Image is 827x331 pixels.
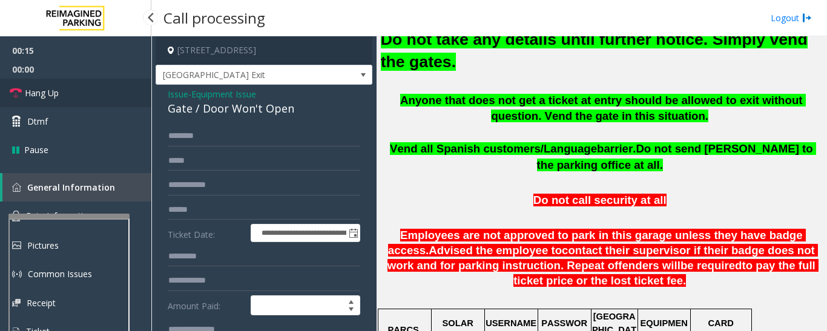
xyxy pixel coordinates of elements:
[533,194,667,206] span: Do not call security at all
[12,183,21,192] img: 'icon'
[680,259,742,272] span: be required
[156,36,372,65] h4: [STREET_ADDRESS]
[387,244,818,272] span: contact their supervisor if their badge does not work and for parking instruction. Repeat offende...
[12,211,20,221] img: 'icon'
[2,173,151,202] a: General Information
[381,30,808,71] font: Do not take any details until further notice. Simply vend the gates.
[156,65,329,85] span: [GEOGRAPHIC_DATA] Exit
[771,11,812,24] a: Logout
[343,296,360,306] span: Increase value
[537,142,816,171] span: Do not send [PERSON_NAME] to the parking office at all.
[165,224,248,242] label: Ticket Date:
[168,88,188,100] span: Issue
[188,88,256,100] span: -
[168,100,360,117] div: Gate / Door Won't Open
[597,142,636,155] span: barrier.
[513,259,819,287] span: to pay the full ticket price or the lost ticket fee.
[24,143,48,156] span: Pause
[191,88,256,100] span: Equipment Issue
[27,182,115,193] span: General Information
[388,229,806,257] span: Employees are not approved to park in this garage unless they have badge access.
[400,94,806,123] span: Anyone that does not get a ticket at entry should be allowed to exit without question. Vend the g...
[802,11,812,24] img: logout
[343,306,360,315] span: Decrease value
[390,142,597,155] span: Vend all Spanish customers/Language
[157,3,271,33] h3: Call processing
[429,244,562,257] span: Advised the employee to
[25,87,59,99] span: Hang Up
[165,295,248,316] label: Amount Paid:
[26,210,93,221] span: Rate Information
[486,318,536,328] span: USERNAME
[27,115,48,128] span: Dtmf
[346,224,360,241] span: Toggle popup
